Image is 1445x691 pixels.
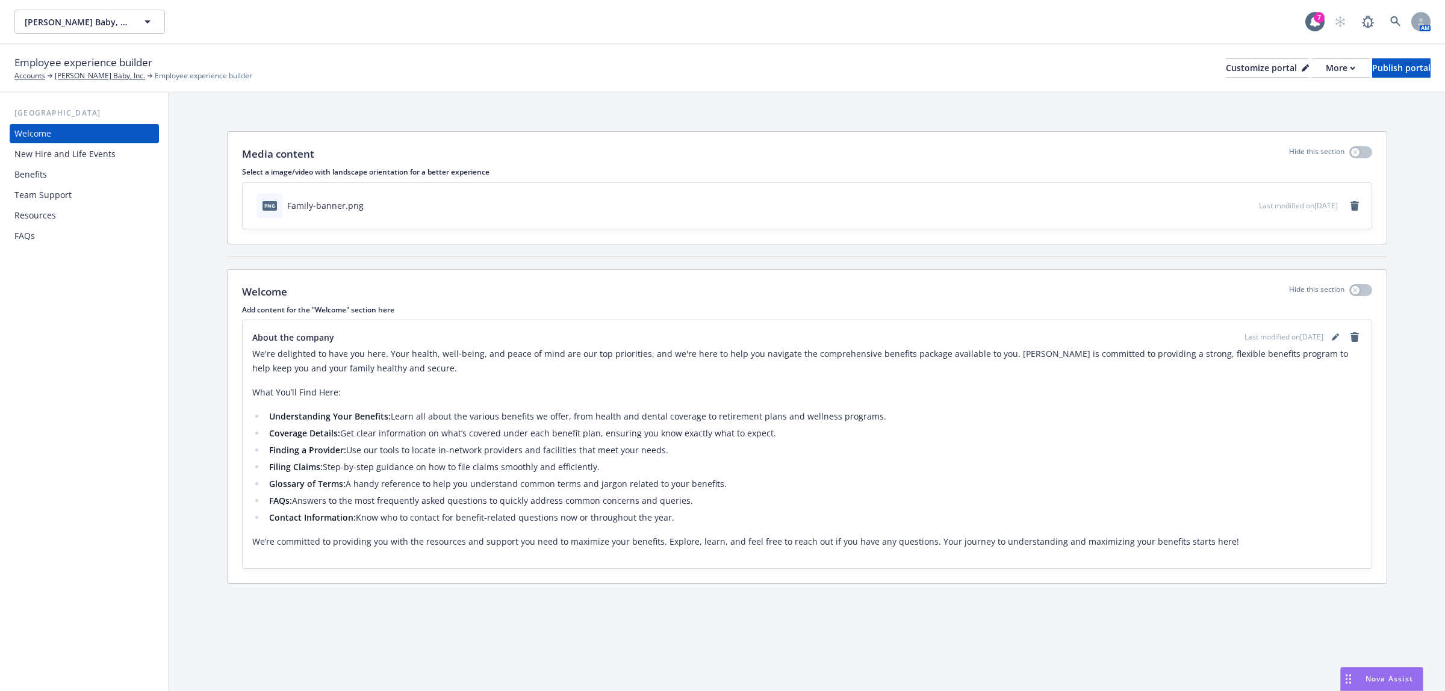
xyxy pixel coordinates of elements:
[14,165,47,184] div: Benefits
[266,460,1362,474] li: Step-by-step guidance on how to file claims smoothly and efficiently.
[14,144,116,164] div: New Hire and Life Events
[155,70,252,81] span: Employee experience builder
[242,146,314,162] p: Media content
[266,426,1362,441] li: Get clear information on what’s covered under each benefit plan, ensuring you know exactly what t...
[10,165,159,184] a: Benefits
[269,512,356,523] strong: Contact Information:
[14,10,165,34] button: [PERSON_NAME] Baby, Inc.
[252,385,1362,400] p: What You’ll Find Here:
[1366,674,1413,684] span: Nova Assist
[14,185,72,205] div: Team Support
[14,226,35,246] div: FAQs
[266,494,1362,508] li: Answers to the most frequently asked questions to quickly address common concerns and queries.
[1226,59,1309,77] div: Customize portal
[14,206,56,225] div: Resources
[10,185,159,205] a: Team Support
[1347,330,1362,344] a: remove
[266,443,1362,457] li: Use our tools to locate in-network providers and facilities that meet your needs.
[252,347,1362,376] p: We're delighted to have you here. Your health, well-being, and peace of mind are our top prioriti...
[1259,200,1338,211] span: Last modified on [DATE]
[25,16,129,28] span: [PERSON_NAME] Baby, Inc.
[269,478,346,489] strong: Glossary of Terms:
[1384,10,1408,34] a: Search
[10,107,159,119] div: [GEOGRAPHIC_DATA]
[242,305,1372,315] p: Add content for the "Welcome" section here
[1347,199,1362,213] a: remove
[1356,10,1380,34] a: Report a Bug
[1311,58,1370,78] button: More
[10,206,159,225] a: Resources
[1224,199,1234,212] button: download file
[1289,146,1344,162] p: Hide this section
[1340,667,1423,691] button: Nova Assist
[263,201,277,210] span: png
[242,167,1372,177] p: Select a image/video with landscape orientation for a better experience
[14,55,152,70] span: Employee experience builder
[266,477,1362,491] li: A handy reference to help you understand common terms and jargon related to your benefits.
[269,411,391,422] strong: Understanding Your Benefits:
[269,444,346,456] strong: Finding a Provider:
[1289,284,1344,300] p: Hide this section
[252,535,1362,549] p: We’re committed to providing you with the resources and support you need to maximize your benefit...
[287,199,364,212] div: Family-banner.png
[269,461,323,473] strong: Filing Claims:
[1372,59,1431,77] div: Publish portal
[266,409,1362,424] li: Learn all about the various benefits we offer, from health and dental coverage to retirement plan...
[269,495,292,506] strong: FAQs:
[269,427,340,439] strong: Coverage Details:
[10,124,159,143] a: Welcome
[10,144,159,164] a: New Hire and Life Events
[1245,332,1323,342] span: Last modified on [DATE]
[1243,199,1254,212] button: preview file
[10,226,159,246] a: FAQs
[1226,58,1309,78] button: Customize portal
[55,70,145,81] a: [PERSON_NAME] Baby, Inc.
[1328,10,1352,34] a: Start snowing
[1314,12,1325,23] div: 7
[1341,668,1356,690] div: Drag to move
[1326,59,1355,77] div: More
[14,70,45,81] a: Accounts
[1372,58,1431,78] button: Publish portal
[14,124,51,143] div: Welcome
[1328,330,1343,344] a: editPencil
[266,510,1362,525] li: Know who to contact for benefit-related questions now or throughout the year.
[242,284,287,300] p: Welcome
[252,331,334,344] span: About the company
